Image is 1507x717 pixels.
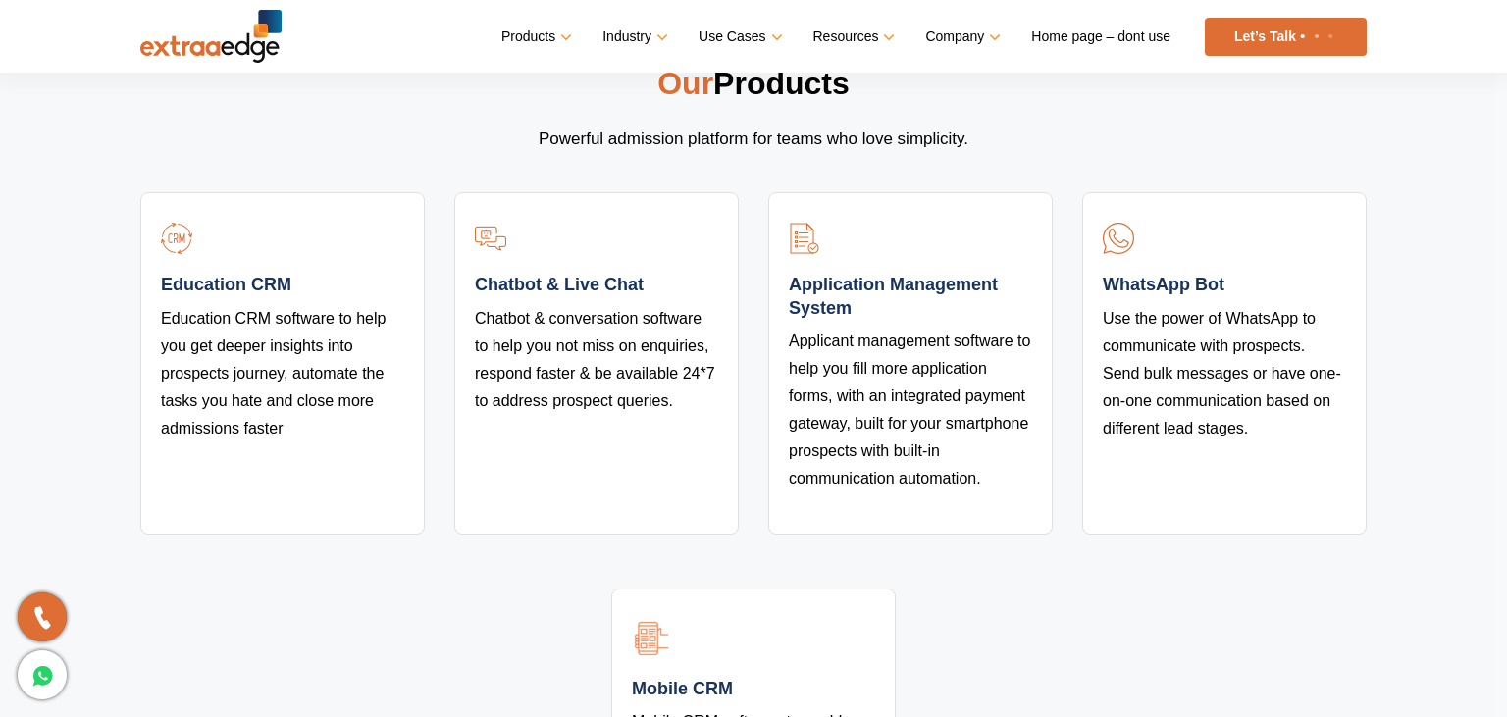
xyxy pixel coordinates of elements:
[140,62,1367,125] h2: Products
[699,23,778,51] a: Use Cases
[501,23,568,51] a: Products
[476,125,1031,153] p: Powerful admission platform for teams who love simplicity.
[813,23,892,51] a: Resources
[602,23,664,51] a: Industry
[1031,23,1170,51] a: Home page – dont use
[925,23,997,51] a: Company
[657,66,713,101] span: Our
[1205,18,1367,56] a: Let’s Talk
